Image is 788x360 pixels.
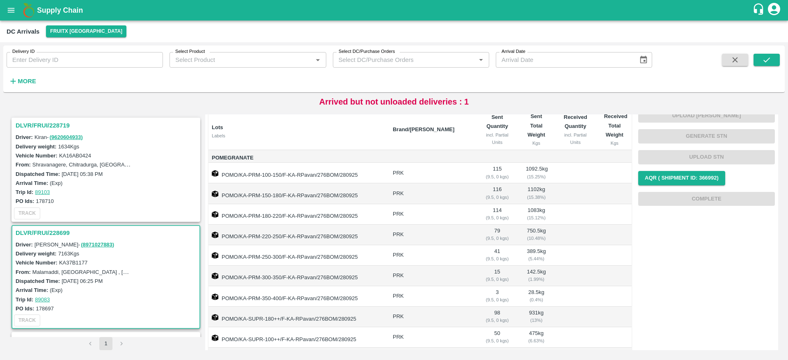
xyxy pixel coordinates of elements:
[335,55,463,65] input: Select DC/Purchase Orders
[16,198,34,204] label: PO Ids:
[475,327,519,348] td: 50
[519,245,553,266] td: 389.5 kg
[208,225,386,245] td: POMO/KA-PRM-220-250/F-KA-RPavan/276BOM/280925
[16,180,48,186] label: Arrival Time:
[16,171,60,177] label: Dispatched Time:
[212,252,218,259] img: box
[16,251,57,257] label: Delivery weight:
[212,124,223,130] b: Lots
[386,163,475,183] td: PRK
[312,55,323,65] button: Open
[212,273,218,279] img: box
[16,242,33,248] label: Driver:
[519,327,553,348] td: 475 kg
[172,55,310,65] input: Select Product
[482,131,513,146] div: incl. Partial Units
[208,204,386,225] td: POMO/KA-PRM-180-220/F-KA-RPavan/276BOM/280925
[21,2,37,18] img: logo
[58,144,79,150] label: 1634 Kgs
[16,144,57,150] label: Delivery weight:
[208,183,386,204] td: POMO/KA-PRM-150-180/F-KA-RPavan/276BOM/280925
[519,225,553,245] td: 750.5 kg
[482,317,513,324] div: ( 9.5, 0 kgs)
[16,296,33,303] label: Trip Id:
[7,74,38,88] button: More
[526,255,547,262] div: ( 5.44 %)
[638,171,725,185] button: AQR ( Shipment Id: 366992)
[339,48,395,55] label: Select DC/Purchase Orders
[208,286,386,307] td: POMO/KA-PRM-350-400/F-KA-RPavan/276BOM/280925
[560,131,591,146] div: incl. Partial Units
[526,214,547,221] div: ( 15.12 %)
[502,48,525,55] label: Arrival Date
[50,134,83,140] a: (9620604933)
[50,287,62,293] label: (Exp)
[46,25,126,37] button: Select DC
[526,139,547,147] div: Kgs
[16,287,48,293] label: Arrival Time:
[16,335,199,345] h3: DLVR/FRUI/228691
[482,214,513,221] div: ( 9.5, 0 kgs)
[7,52,163,68] input: Enter Delivery ID
[475,245,519,266] td: 41
[482,173,513,180] div: ( 9.5, 0 kgs)
[82,337,129,350] nav: pagination navigation
[212,211,218,218] img: box
[519,266,553,286] td: 142.5 kg
[208,307,386,327] td: POMO/KA-SUPR-180++/F-KA-RPavan/276BOM/280925
[386,286,475,307] td: PRK
[526,173,547,180] div: ( 15.25 %)
[50,180,62,186] label: (Exp)
[16,260,57,266] label: Vehicle Number:
[208,266,386,286] td: POMO/KA-PRM-300-350/F-KA-RPavan/276BOM/280925
[482,276,513,283] div: ( 9.5, 0 kgs)
[519,163,553,183] td: 1092.5 kg
[482,296,513,303] div: ( 9.5, 0 kgs)
[59,153,91,159] label: KA16AB0424
[208,245,386,266] td: POMO/KA-PRM-250-300/F-KA-RPavan/276BOM/280925
[482,235,513,242] div: ( 9.5, 0 kgs)
[16,228,199,238] h3: DLVR/FRUI/228699
[59,260,87,266] label: KA37B1177
[16,189,33,195] label: Trip Id:
[212,232,218,238] img: box
[519,307,553,327] td: 931 kg
[16,134,33,140] label: Driver:
[99,337,112,350] button: page 1
[35,296,50,303] a: 89083
[37,6,83,14] b: Supply Chain
[526,296,547,303] div: ( 0.4 %)
[212,170,218,177] img: box
[34,134,84,140] span: Kiran -
[475,163,519,183] td: 115
[475,225,519,245] td: 79
[62,278,103,284] label: [DATE] 06:25 PM
[519,183,553,204] td: 1102 kg
[386,266,475,286] td: PRK
[319,96,469,108] p: Arrived but not unloaded deliveries : 1
[526,194,547,201] div: ( 15.38 %)
[386,204,475,225] td: PRK
[58,251,79,257] label: 7163 Kgs
[35,189,50,195] a: 89103
[526,317,547,324] div: ( 13 %)
[16,278,60,284] label: Dispatched Time:
[519,286,553,307] td: 28.5 kg
[476,55,486,65] button: Open
[208,163,386,183] td: POMO/KA-PRM-100-150/F-KA-RPavan/276BOM/280925
[496,52,632,68] input: Arrival Date
[527,113,545,138] b: Sent Total Weight
[386,225,475,245] td: PRK
[7,26,39,37] div: DC Arrivals
[386,245,475,266] td: PRK
[519,204,553,225] td: 1083 kg
[16,269,31,275] label: From:
[752,3,767,18] div: customer-support
[386,307,475,327] td: PRK
[81,242,114,248] a: (8971027883)
[212,153,386,163] span: Pomegranate
[208,327,386,348] td: POMO/KA-SUPR-100++/F-KA-RPavan/276BOM/280925
[526,276,547,283] div: ( 1.99 %)
[475,286,519,307] td: 3
[482,194,513,201] div: ( 9.5, 0 kgs)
